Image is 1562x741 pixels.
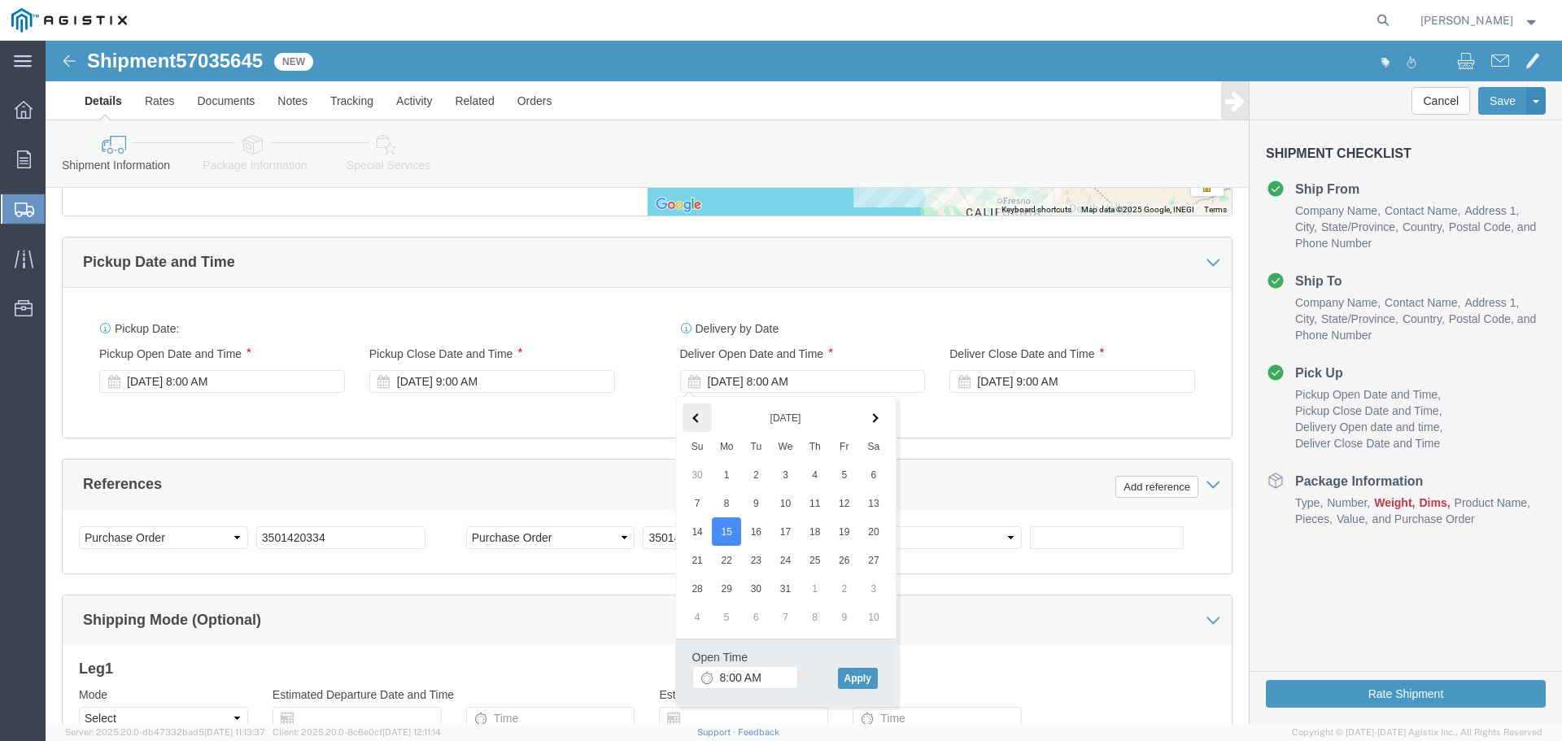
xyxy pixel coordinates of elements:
span: Client: 2025.20.0-8c6e0cf [273,727,441,737]
a: Feedback [738,727,779,737]
a: Support [697,727,738,737]
span: Server: 2025.20.0-db47332bad5 [65,727,265,737]
img: logo [11,8,127,33]
iframe: FS Legacy Container [46,41,1562,724]
button: [PERSON_NAME] [1420,11,1540,30]
span: [DATE] 11:13:37 [204,727,265,737]
span: [DATE] 12:11:14 [382,727,441,737]
span: Copyright © [DATE]-[DATE] Agistix Inc., All Rights Reserved [1292,726,1542,739]
span: Dave Thomas [1420,11,1513,29]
